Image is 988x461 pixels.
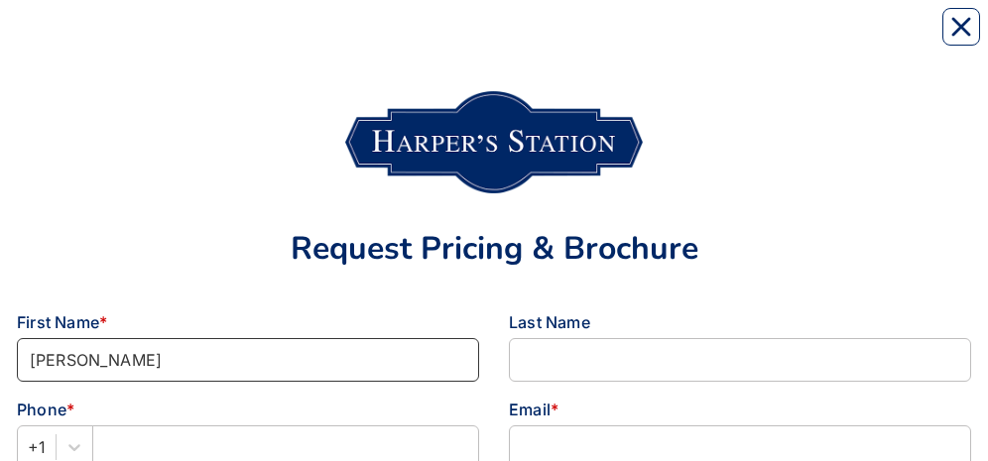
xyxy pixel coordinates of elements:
button: Close [942,8,980,46]
span: Email [509,400,551,419]
img: 49ad6fbd-e8a6-44ea-98bd-662a2c2991ee.png [345,91,643,193]
span: Last Name [509,312,590,332]
span: First Name [17,312,99,332]
div: Request Pricing & Brochure [17,233,971,265]
span: Phone [17,400,66,419]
